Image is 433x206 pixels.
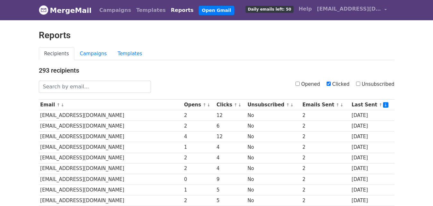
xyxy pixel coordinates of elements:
td: 2 [301,153,350,163]
td: 4 [215,142,246,153]
td: [EMAIL_ADDRESS][DOMAIN_NAME] [39,153,183,163]
td: No [246,142,301,153]
td: [EMAIL_ADDRESS][DOMAIN_NAME] [39,121,183,131]
a: Daily emails left: 50 [243,3,296,15]
td: No [246,184,301,195]
a: Templates [134,4,168,17]
th: Clicks [215,100,246,110]
td: [EMAIL_ADDRESS][DOMAIN_NAME] [39,174,183,184]
a: [EMAIL_ADDRESS][DOMAIN_NAME] [314,3,389,18]
th: Emails Sent [301,100,350,110]
td: [DATE] [350,131,394,142]
td: 2 [301,163,350,174]
input: Opened [296,82,300,86]
a: ↑ [336,103,339,107]
td: [DATE] [350,195,394,206]
th: Email [39,100,183,110]
td: 2 [182,195,215,206]
a: ↑ [57,103,60,107]
td: No [246,153,301,163]
td: [DATE] [350,174,394,184]
span: [EMAIL_ADDRESS][DOMAIN_NAME] [317,5,381,13]
h2: Reports [39,30,395,41]
td: [DATE] [350,110,394,121]
td: No [246,121,301,131]
a: MergeMail [39,4,92,17]
a: ↑ [379,103,382,107]
td: [DATE] [350,153,394,163]
a: Reports [168,4,196,17]
th: Unsubscribed [246,100,301,110]
td: 12 [215,110,246,121]
td: 6 [215,121,246,131]
td: 9 [215,174,246,184]
a: Help [296,3,314,15]
a: ↓ [61,103,64,107]
img: MergeMail logo [39,5,48,15]
td: 12 [215,131,246,142]
td: 2 [301,174,350,184]
th: Last Sent [350,100,394,110]
a: Templates [112,47,147,60]
td: [EMAIL_ADDRESS][DOMAIN_NAME] [39,195,183,206]
td: 1 [182,184,215,195]
td: 2 [301,184,350,195]
td: 4 [215,163,246,174]
h4: 293 recipients [39,67,395,74]
td: [DATE] [350,163,394,174]
a: ↓ [238,103,242,107]
a: ↓ [383,102,388,108]
td: 4 [182,131,215,142]
td: 2 [301,195,350,206]
a: Open Gmail [199,6,234,15]
td: [EMAIL_ADDRESS][DOMAIN_NAME] [39,110,183,121]
input: Unsubscribed [356,82,360,86]
th: Opens [182,100,215,110]
a: ↑ [203,103,206,107]
td: No [246,131,301,142]
td: [EMAIL_ADDRESS][DOMAIN_NAME] [39,163,183,174]
a: ↓ [207,103,210,107]
td: 2 [182,163,215,174]
input: Search by email... [39,81,151,93]
td: [DATE] [350,142,394,153]
a: Recipients [39,47,75,60]
td: 4 [215,153,246,163]
label: Unsubscribed [356,81,395,88]
td: No [246,163,301,174]
td: [EMAIL_ADDRESS][DOMAIN_NAME] [39,131,183,142]
td: [EMAIL_ADDRESS][DOMAIN_NAME] [39,184,183,195]
a: ↓ [290,103,294,107]
td: [DATE] [350,121,394,131]
td: No [246,174,301,184]
td: 2 [182,121,215,131]
a: ↑ [234,103,237,107]
input: Clicked [327,82,331,86]
td: 2 [301,131,350,142]
label: Clicked [327,81,350,88]
td: 0 [182,174,215,184]
span: Daily emails left: 50 [246,6,293,13]
td: 2 [301,121,350,131]
a: Campaigns [97,4,134,17]
td: No [246,195,301,206]
td: 2 [301,142,350,153]
td: [DATE] [350,184,394,195]
label: Opened [296,81,320,88]
td: 2 [301,110,350,121]
td: 2 [182,110,215,121]
a: ↓ [340,103,344,107]
td: 2 [182,153,215,163]
a: ↑ [286,103,290,107]
td: 1 [182,142,215,153]
td: 5 [215,184,246,195]
a: Campaigns [74,47,112,60]
td: 5 [215,195,246,206]
td: No [246,110,301,121]
td: [EMAIL_ADDRESS][DOMAIN_NAME] [39,142,183,153]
